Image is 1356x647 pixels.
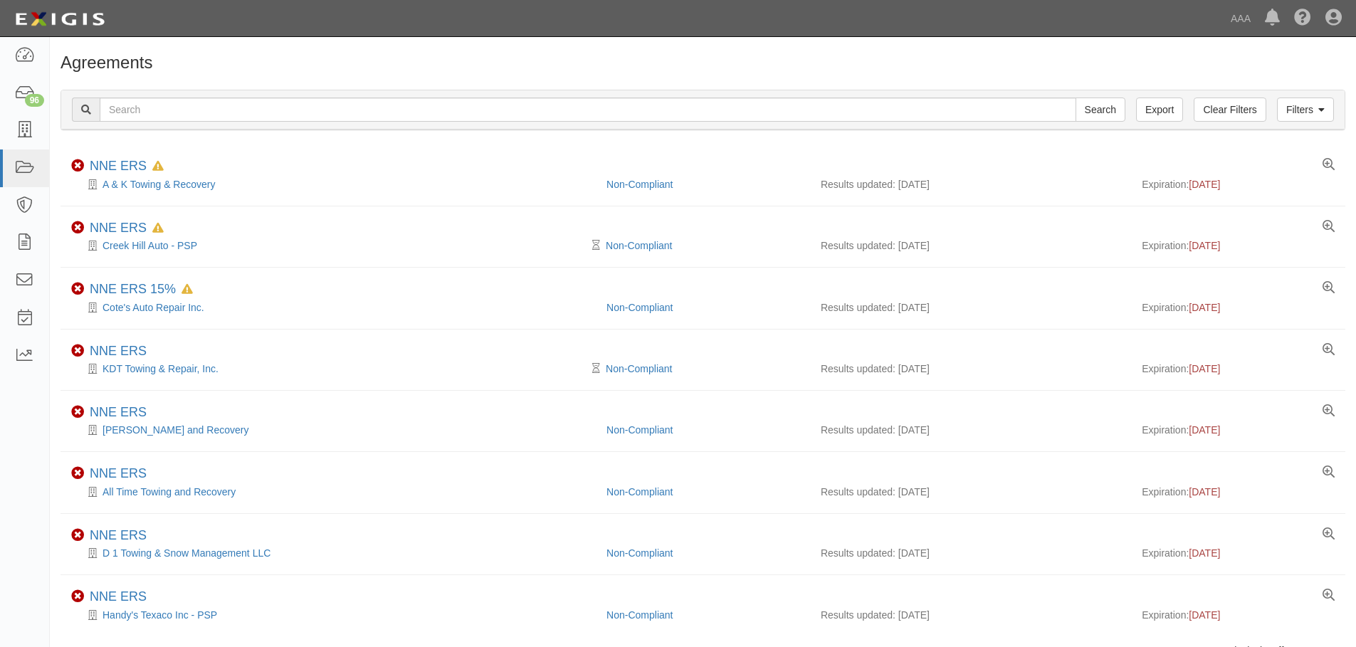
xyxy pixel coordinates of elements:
[71,344,84,357] i: Non-Compliant
[11,6,109,32] img: logo-5460c22ac91f19d4615b14bd174203de0afe785f0fc80cf4dbbc73dc1793850b.png
[90,159,164,174] div: NNE ERS
[90,282,176,296] a: NNE ERS 15%
[103,302,204,313] a: Cote's Auto Repair Inc.
[90,589,147,605] div: NNE ERS
[592,241,600,251] i: Pending Review
[1189,302,1220,313] span: [DATE]
[71,590,84,603] i: Non-Compliant
[152,162,164,172] i: In Default since 09/01/2025
[1323,159,1335,172] a: View results summary
[71,362,596,376] div: KDT Towing & Repair, Inc.
[90,528,147,544] div: NNE ERS
[71,283,84,295] i: Non-Compliant
[71,546,596,560] div: D 1 Towing & Snow Management LLC
[821,238,1120,253] div: Results updated: [DATE]
[606,609,673,621] a: Non-Compliant
[103,424,248,436] a: [PERSON_NAME] and Recovery
[71,529,84,542] i: Non-Compliant
[1194,98,1266,122] a: Clear Filters
[1189,240,1220,251] span: [DATE]
[90,405,147,419] a: NNE ERS
[71,221,84,234] i: Non-Compliant
[606,179,673,190] a: Non-Compliant
[71,485,596,499] div: All Time Towing and Recovery
[1323,282,1335,295] a: View results summary
[90,221,147,235] a: NNE ERS
[1142,238,1335,253] div: Expiration:
[103,179,215,190] a: A & K Towing & Recovery
[1323,221,1335,233] a: View results summary
[821,546,1120,560] div: Results updated: [DATE]
[1189,363,1220,374] span: [DATE]
[103,240,197,251] a: Creek Hill Auto - PSP
[606,547,673,559] a: Non-Compliant
[1142,177,1335,191] div: Expiration:
[152,223,164,233] i: In Default since 09/09/2025
[1136,98,1183,122] a: Export
[606,363,672,374] a: Non-Compliant
[592,364,600,374] i: Pending Review
[90,344,147,358] a: NNE ERS
[1224,4,1258,33] a: AAA
[71,159,84,172] i: Non-Compliant
[90,344,147,359] div: NNE ERS
[103,609,217,621] a: Handy's Texaco Inc - PSP
[821,177,1120,191] div: Results updated: [DATE]
[606,240,672,251] a: Non-Compliant
[90,466,147,480] a: NNE ERS
[90,405,147,421] div: NNE ERS
[90,528,147,542] a: NNE ERS
[1142,362,1335,376] div: Expiration:
[1323,405,1335,418] a: View results summary
[103,547,270,559] a: D 1 Towing & Snow Management LLC
[90,282,193,298] div: NNE ERS 15%
[182,285,193,295] i: In Default since 09/27/2025
[25,94,44,107] div: 96
[90,589,147,604] a: NNE ERS
[71,300,596,315] div: Cote's Auto Repair Inc.
[1142,300,1335,315] div: Expiration:
[606,302,673,313] a: Non-Compliant
[71,238,596,253] div: Creek Hill Auto - PSP
[1189,609,1220,621] span: [DATE]
[1142,608,1335,622] div: Expiration:
[1189,424,1220,436] span: [DATE]
[821,362,1120,376] div: Results updated: [DATE]
[1142,423,1335,437] div: Expiration:
[1323,589,1335,602] a: View results summary
[1076,98,1125,122] input: Search
[103,363,219,374] a: KDT Towing & Repair, Inc.
[821,608,1120,622] div: Results updated: [DATE]
[821,300,1120,315] div: Results updated: [DATE]
[1189,486,1220,498] span: [DATE]
[71,406,84,419] i: Non-Compliant
[1294,10,1311,27] i: Help Center - Complianz
[1323,466,1335,479] a: View results summary
[90,159,147,173] a: NNE ERS
[100,98,1076,122] input: Search
[1323,344,1335,357] a: View results summary
[1277,98,1334,122] a: Filters
[71,608,596,622] div: Handy's Texaco Inc - PSP
[606,486,673,498] a: Non-Compliant
[1189,179,1220,190] span: [DATE]
[1142,485,1335,499] div: Expiration:
[1323,528,1335,541] a: View results summary
[71,177,596,191] div: A & K Towing & Recovery
[71,423,596,437] div: Trahan Towing and Recovery
[71,467,84,480] i: Non-Compliant
[1189,547,1220,559] span: [DATE]
[1142,546,1335,560] div: Expiration:
[90,221,164,236] div: NNE ERS
[821,485,1120,499] div: Results updated: [DATE]
[61,53,1345,72] h1: Agreements
[606,424,673,436] a: Non-Compliant
[103,486,236,498] a: All Time Towing and Recovery
[821,423,1120,437] div: Results updated: [DATE]
[90,466,147,482] div: NNE ERS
